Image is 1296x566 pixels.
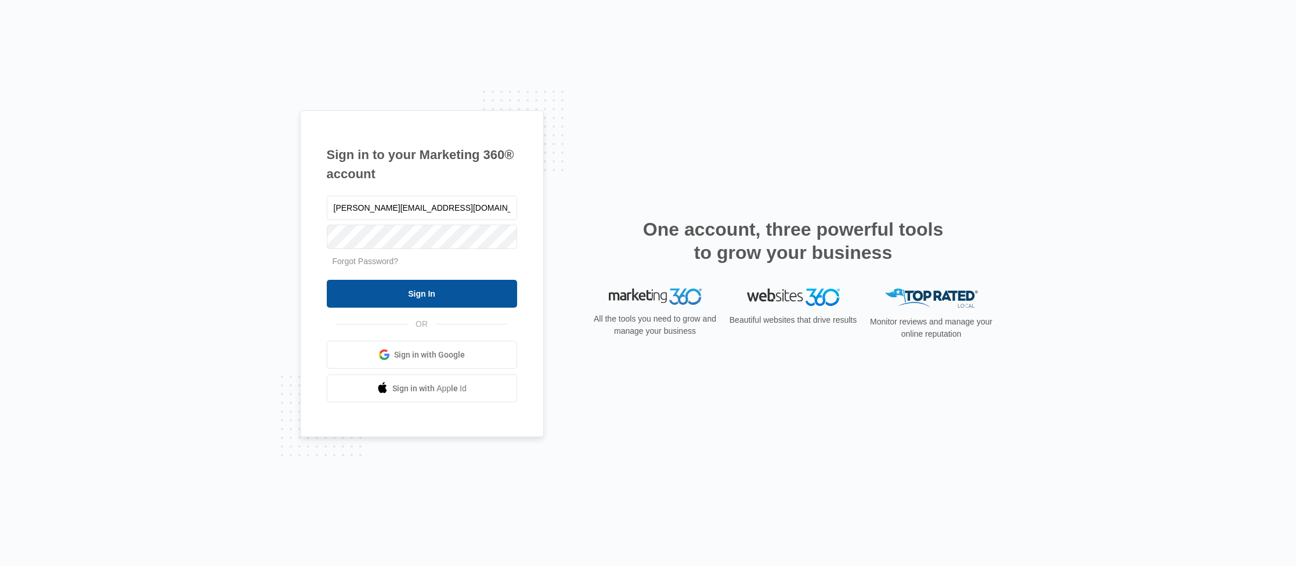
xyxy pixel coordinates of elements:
[392,383,467,395] span: Sign in with Apple Id
[327,374,517,402] a: Sign in with Apple Id
[885,289,978,308] img: Top Rated Local
[394,349,465,361] span: Sign in with Google
[333,257,399,266] a: Forgot Password?
[327,196,517,220] input: Email
[327,280,517,308] input: Sign In
[327,145,517,183] h1: Sign in to your Marketing 360® account
[327,341,517,369] a: Sign in with Google
[728,314,858,326] p: Beautiful websites that drive results
[747,289,840,305] img: Websites 360
[590,313,720,337] p: All the tools you need to grow and manage your business
[640,218,947,264] h2: One account, three powerful tools to grow your business
[609,289,702,305] img: Marketing 360
[867,316,997,340] p: Monitor reviews and manage your online reputation
[407,318,436,330] span: OR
